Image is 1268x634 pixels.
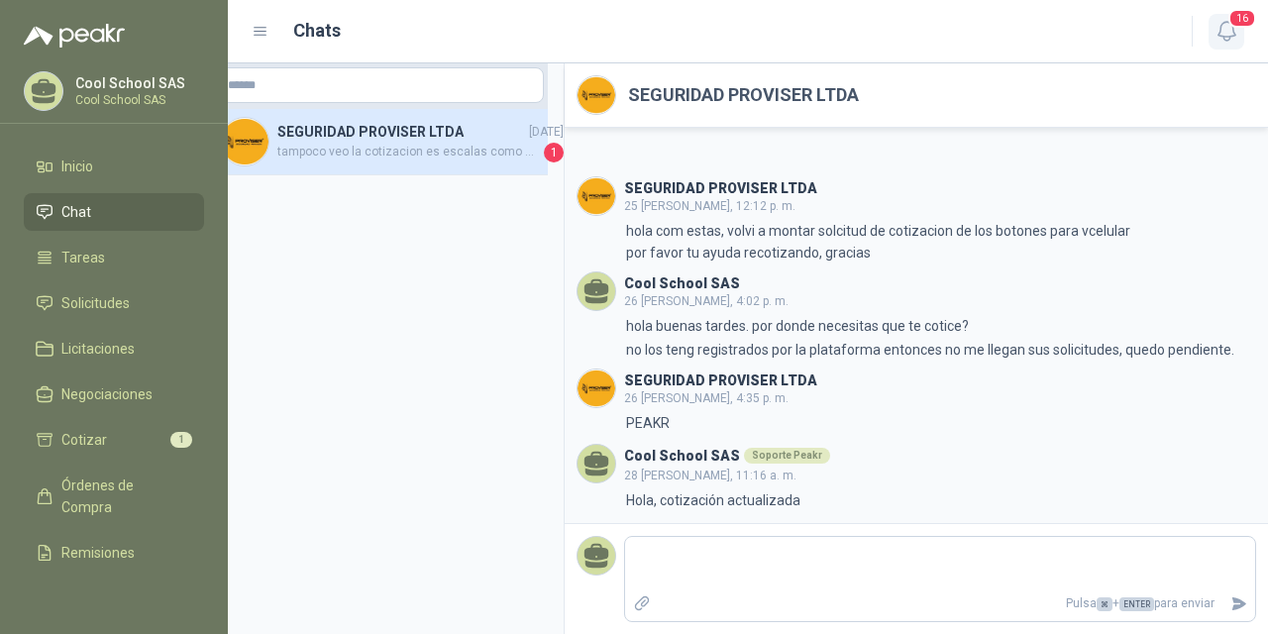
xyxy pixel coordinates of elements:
p: Pulsa + para enviar [659,586,1223,621]
p: hola com estas, volvi a montar solcitud de cotizacion de los botones para vcelular por favor tu a... [626,220,1130,264]
span: Solicitudes [61,292,130,314]
span: Inicio [61,156,93,177]
span: Negociaciones [61,383,153,405]
img: Company Logo [221,118,268,165]
button: Enviar [1222,586,1255,621]
img: Company Logo [578,370,615,407]
span: [DATE] [529,123,564,142]
img: Company Logo [578,76,615,114]
p: hola buenas tardes. por donde necesitas que te cotice? [626,315,969,337]
p: Cool School SAS [75,76,199,90]
button: 16 [1209,14,1244,50]
img: Company Logo [578,177,615,215]
span: 26 [PERSON_NAME], 4:02 p. m. [624,294,789,308]
a: Órdenes de Compra [24,467,204,526]
a: Licitaciones [24,330,204,368]
h3: Cool School SAS [624,451,740,462]
h2: SEGURIDAD PROVISER LTDA [628,81,859,109]
a: Chat [24,193,204,231]
h3: SEGURIDAD PROVISER LTDA [624,183,817,194]
span: ENTER [1119,597,1154,611]
a: Inicio [24,148,204,185]
a: Company LogoSEGURIDAD PROVISER LTDA[DATE]tampoco veo la cotizacion es escalas como se solcito1 [212,109,548,175]
span: 28 [PERSON_NAME], 11:16 a. m. [624,469,796,482]
span: tampoco veo la cotizacion es escalas como se solcito [277,143,540,162]
p: no los teng registrados por la plataforma entonces no me llegan sus solicitudes, quedo pendiente. [626,339,1234,361]
h4: SEGURIDAD PROVISER LTDA [277,121,525,143]
p: Hola, cotización actualizada [626,489,800,511]
a: Solicitudes [24,284,204,322]
a: Cotizar1 [24,421,204,459]
h3: Cool School SAS [624,278,740,289]
h1: Chats [293,17,341,45]
label: Adjuntar archivos [625,586,659,621]
span: 1 [544,143,564,162]
span: 26 [PERSON_NAME], 4:35 p. m. [624,391,789,405]
div: Soporte Peakr [744,448,830,464]
h3: SEGURIDAD PROVISER LTDA [624,375,817,386]
a: Tareas [24,239,204,276]
span: Licitaciones [61,338,135,360]
span: Chat [61,201,91,223]
a: Negociaciones [24,375,204,413]
span: 1 [170,432,192,448]
a: Remisiones [24,534,204,572]
span: Cotizar [61,429,107,451]
span: Remisiones [61,542,135,564]
img: Logo peakr [24,24,125,48]
p: PEAKR [626,412,670,434]
a: Configuración [24,580,204,617]
p: Cool School SAS [75,94,199,106]
span: 16 [1228,9,1256,28]
span: 25 [PERSON_NAME], 12:12 p. m. [624,199,795,213]
span: Órdenes de Compra [61,475,185,518]
span: ⌘ [1097,597,1112,611]
span: Tareas [61,247,105,268]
